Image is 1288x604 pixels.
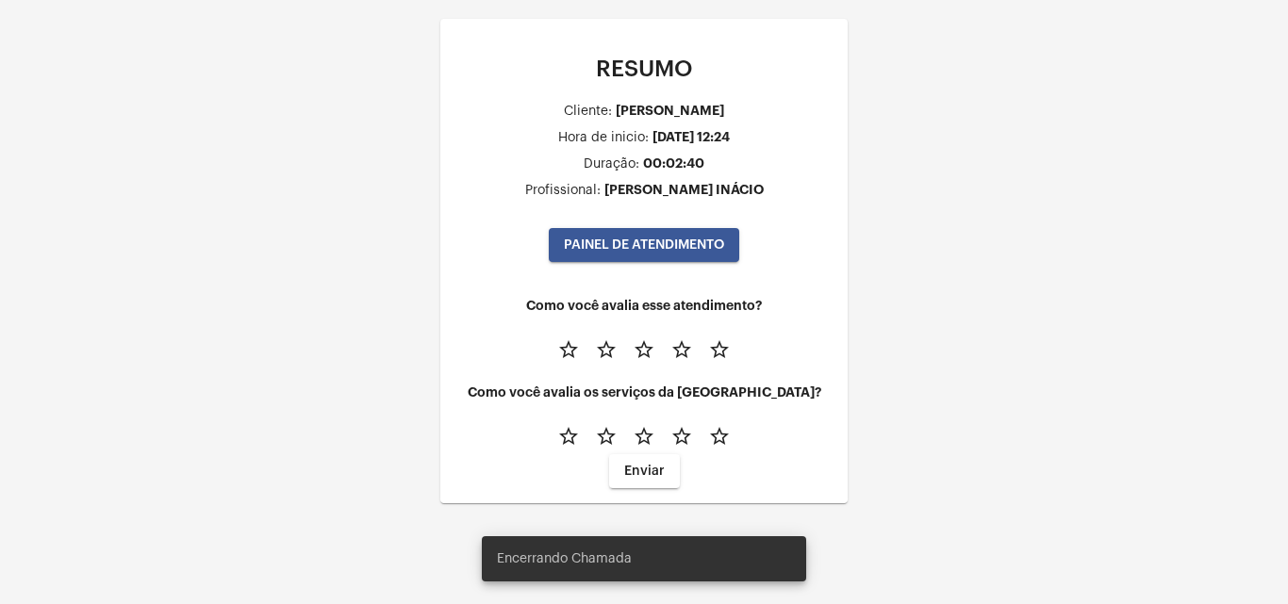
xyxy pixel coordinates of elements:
button: PAINEL DE ATENDIMENTO [549,228,739,262]
div: Duração: [584,157,639,171]
div: [PERSON_NAME] INÁCIO [604,183,764,197]
span: Enviar [624,465,665,478]
div: Profissional: [525,184,601,198]
div: Cliente: [564,105,612,119]
mat-icon: star_border [708,338,731,361]
mat-icon: star_border [670,425,693,448]
button: Enviar [609,454,680,488]
div: 00:02:40 [643,156,704,171]
mat-icon: star_border [595,338,618,361]
div: [DATE] 12:24 [652,130,730,144]
mat-icon: star_border [633,425,655,448]
mat-icon: star_border [557,425,580,448]
h4: Como você avalia os serviços da [GEOGRAPHIC_DATA]? [455,385,833,400]
mat-icon: star_border [557,338,580,361]
mat-icon: star_border [708,425,731,448]
span: PAINEL DE ATENDIMENTO [564,238,724,252]
mat-icon: star_border [670,338,693,361]
span: Encerrando Chamada [497,549,632,568]
div: Hora de inicio: [558,131,649,145]
mat-icon: star_border [595,425,618,448]
mat-icon: star_border [633,338,655,361]
p: RESUMO [455,57,833,81]
div: [PERSON_NAME] [616,104,724,118]
h4: Como você avalia esse atendimento? [455,299,833,313]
